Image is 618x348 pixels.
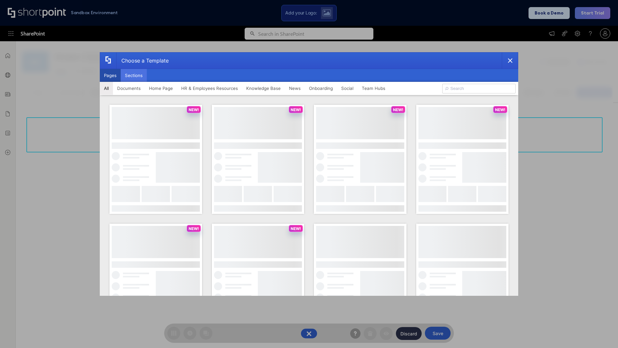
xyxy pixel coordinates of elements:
[502,273,618,348] iframe: Chat Widget
[100,69,121,82] button: Pages
[285,82,305,95] button: News
[393,107,403,112] p: NEW!
[358,82,389,95] button: Team Hubs
[100,52,518,296] div: template selector
[305,82,337,95] button: Onboarding
[100,82,113,95] button: All
[189,107,199,112] p: NEW!
[145,82,177,95] button: Home Page
[113,82,145,95] button: Documents
[177,82,242,95] button: HR & Employees Resources
[291,226,301,231] p: NEW!
[495,107,505,112] p: NEW!
[337,82,358,95] button: Social
[442,84,516,93] input: Search
[121,69,147,82] button: Sections
[291,107,301,112] p: NEW!
[189,226,199,231] p: NEW!
[242,82,285,95] button: Knowledge Base
[116,53,169,69] div: Choose a Template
